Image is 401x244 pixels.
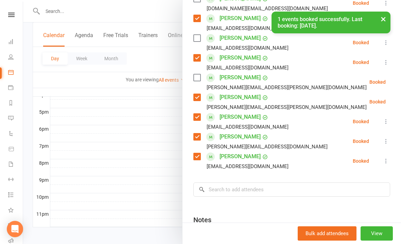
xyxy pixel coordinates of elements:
div: [PERSON_NAME][EMAIL_ADDRESS][PERSON_NAME][DOMAIN_NAME] [207,83,367,92]
div: [PERSON_NAME][EMAIL_ADDRESS][DOMAIN_NAME] [207,142,328,151]
div: Booked [369,80,386,84]
a: [PERSON_NAME] [220,92,261,103]
div: [EMAIL_ADDRESS][DOMAIN_NAME] [207,123,289,131]
div: [EMAIL_ADDRESS][DOMAIN_NAME] [207,44,289,52]
a: General attendance kiosk mode [8,218,23,234]
div: Booked [353,40,369,45]
a: [PERSON_NAME] [220,131,261,142]
button: View [361,226,393,241]
a: Calendar [8,65,23,81]
a: What's New [8,203,23,218]
div: Notes [193,215,211,225]
div: Booked [353,139,369,144]
div: [EMAIL_ADDRESS][DOMAIN_NAME] [207,162,289,171]
div: Booked [369,99,386,104]
button: × [377,12,389,26]
input: Search to add attendees [193,182,390,197]
div: Booked [353,60,369,65]
div: [PERSON_NAME][EMAIL_ADDRESS][PERSON_NAME][DOMAIN_NAME] [207,103,367,112]
a: People [8,50,23,65]
a: [PERSON_NAME] [220,52,261,63]
button: Bulk add attendees [298,226,356,241]
a: Reports [8,96,23,111]
a: [PERSON_NAME] [220,112,261,123]
a: [PERSON_NAME] [220,72,261,83]
div: Booked [353,159,369,163]
div: [DOMAIN_NAME][EMAIL_ADDRESS][DOMAIN_NAME] [207,4,328,13]
a: [PERSON_NAME] [220,33,261,44]
a: [PERSON_NAME] [220,151,261,162]
div: Booked [353,119,369,124]
a: Payments [8,81,23,96]
div: Open Intercom Messenger [7,221,23,237]
a: Product Sales [8,142,23,157]
div: 1 events booked successfully. Last booking: [DATE]. [272,12,390,33]
div: [EMAIL_ADDRESS][DOMAIN_NAME] [207,63,289,72]
a: Dashboard [8,35,23,50]
div: Booked [353,1,369,5]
